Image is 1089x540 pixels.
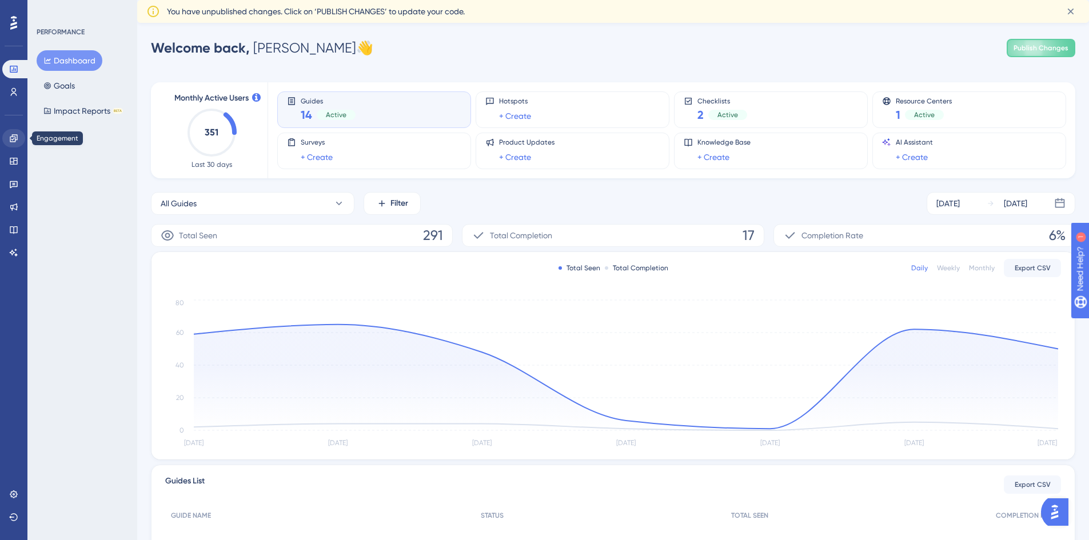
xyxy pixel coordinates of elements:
tspan: [DATE] [472,439,492,447]
tspan: [DATE] [184,439,204,447]
span: Export CSV [1015,263,1051,273]
tspan: 60 [176,329,184,337]
text: 351 [205,127,218,138]
div: Total Seen [559,263,600,273]
button: Export CSV [1004,475,1061,494]
span: Product Updates [499,138,555,147]
span: TOTAL SEEN [731,511,768,520]
tspan: 80 [175,299,184,307]
span: STATUS [481,511,504,520]
span: Monthly Active Users [174,91,249,105]
tspan: 20 [176,394,184,402]
tspan: 40 [175,361,184,369]
div: [PERSON_NAME] 👋 [151,39,373,57]
span: 6% [1049,226,1066,245]
tspan: [DATE] [760,439,780,447]
span: 14 [301,107,312,123]
tspan: 0 [179,426,184,434]
div: BETA [113,108,123,114]
button: Export CSV [1004,259,1061,277]
span: Filter [390,197,408,210]
span: Surveys [301,138,333,147]
a: + Create [301,150,333,164]
tspan: [DATE] [1038,439,1057,447]
div: 1 [79,6,83,15]
div: Total Completion [605,263,668,273]
span: Checklists [697,97,747,105]
span: Active [914,110,935,119]
a: + Create [499,150,531,164]
span: 291 [423,226,443,245]
span: 17 [743,226,755,245]
button: Dashboard [37,50,102,71]
div: Monthly [969,263,995,273]
span: Total Completion [490,229,552,242]
span: Total Seen [179,229,217,242]
span: Export CSV [1015,480,1051,489]
span: Guides List [165,474,205,495]
button: Filter [364,192,421,215]
span: Last 30 days [192,160,232,169]
span: Publish Changes [1014,43,1068,53]
span: Hotspots [499,97,531,106]
span: Active [717,110,738,119]
span: 1 [896,107,900,123]
span: AI Assistant [896,138,933,147]
span: Welcome back, [151,39,250,56]
tspan: [DATE] [904,439,924,447]
span: Active [326,110,346,119]
span: You have unpublished changes. Click on ‘PUBLISH CHANGES’ to update your code. [167,5,465,18]
div: [DATE] [1004,197,1027,210]
a: + Create [697,150,729,164]
span: 2 [697,107,704,123]
div: PERFORMANCE [37,27,85,37]
button: Impact ReportsBETA [37,101,130,121]
span: All Guides [161,197,197,210]
span: Guides [301,97,356,105]
div: Daily [911,263,928,273]
span: Completion Rate [801,229,863,242]
span: Knowledge Base [697,138,751,147]
span: Resource Centers [896,97,952,105]
a: + Create [896,150,928,164]
div: Weekly [937,263,960,273]
button: Goals [37,75,82,96]
button: All Guides [151,192,354,215]
span: GUIDE NAME [171,511,211,520]
button: Publish Changes [1007,39,1075,57]
span: COMPLETION RATE [996,511,1055,520]
div: [DATE] [936,197,960,210]
tspan: [DATE] [616,439,636,447]
iframe: UserGuiding AI Assistant Launcher [1041,495,1075,529]
a: + Create [499,109,531,123]
span: Need Help? [27,3,71,17]
tspan: [DATE] [328,439,348,447]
